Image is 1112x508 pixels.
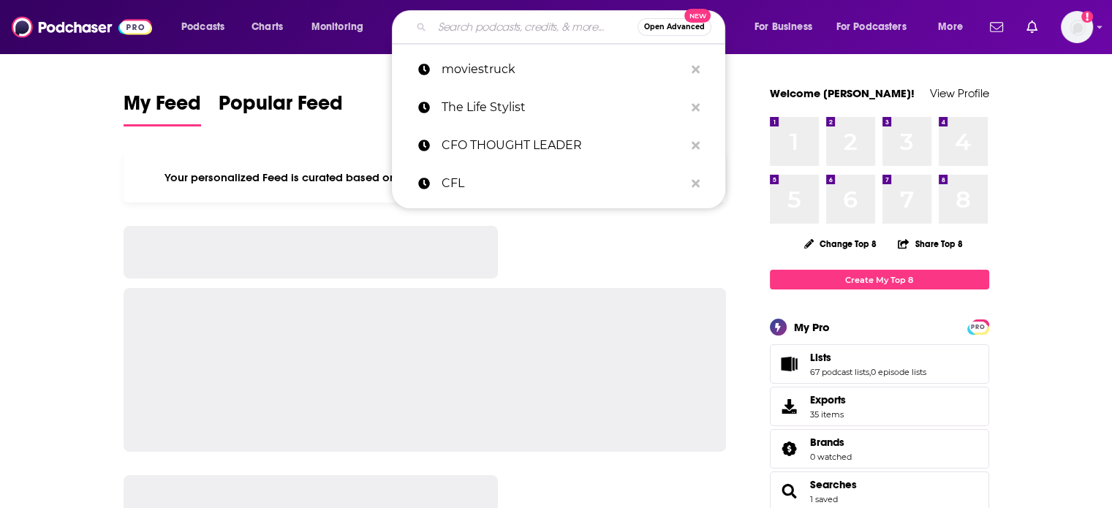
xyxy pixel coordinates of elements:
a: Brands [810,436,852,449]
span: , [869,367,871,377]
span: My Feed [124,91,201,124]
a: 67 podcast lists [810,367,869,377]
div: My Pro [794,320,830,334]
button: Show profile menu [1061,11,1093,43]
span: 35 items [810,409,846,420]
a: My Feed [124,91,201,126]
a: Brands [775,439,804,459]
button: open menu [171,15,243,39]
a: moviestruck [392,50,725,88]
span: Exports [775,396,804,417]
span: Open Advanced [644,23,705,31]
span: Lists [770,344,989,384]
a: 1 saved [810,494,838,504]
a: 0 watched [810,452,852,462]
button: open menu [744,15,831,39]
a: CFL [392,164,725,202]
span: Brands [810,436,844,449]
button: open menu [827,15,928,39]
div: Search podcasts, credits, & more... [406,10,739,44]
button: open menu [301,15,382,39]
svg: Add a profile image [1081,11,1093,23]
a: Searches [775,481,804,501]
span: For Business [754,17,812,37]
span: Exports [810,393,846,406]
button: open menu [928,15,981,39]
span: Lists [810,351,831,364]
span: Monitoring [311,17,363,37]
button: Change Top 8 [795,235,886,253]
a: Popular Feed [219,91,343,126]
p: The Life Stylist [442,88,684,126]
a: Create My Top 8 [770,270,989,289]
span: PRO [969,322,987,333]
span: Podcasts [181,17,224,37]
a: Searches [810,478,857,491]
span: Popular Feed [219,91,343,124]
span: For Podcasters [836,17,907,37]
a: The Life Stylist [392,88,725,126]
span: More [938,17,963,37]
a: Lists [775,354,804,374]
a: Exports [770,387,989,426]
a: Show notifications dropdown [984,15,1009,39]
p: CFO THOUGHT LEADER [442,126,684,164]
a: PRO [969,321,987,332]
div: Your personalized Feed is curated based on the Podcasts, Creators, Users, and Lists that you Follow. [124,153,727,202]
span: Brands [770,429,989,469]
a: Lists [810,351,926,364]
img: Podchaser - Follow, Share and Rate Podcasts [12,13,152,41]
img: User Profile [1061,11,1093,43]
button: Open AdvancedNew [638,18,711,36]
p: CFL [442,164,684,202]
span: Logged in as NickG [1061,11,1093,43]
input: Search podcasts, credits, & more... [432,15,638,39]
a: Charts [242,15,292,39]
a: Show notifications dropdown [1021,15,1043,39]
a: CFO THOUGHT LEADER [392,126,725,164]
p: moviestruck [442,50,684,88]
span: New [684,9,711,23]
a: View Profile [930,86,989,100]
span: Charts [251,17,283,37]
a: Welcome [PERSON_NAME]! [770,86,915,100]
button: Share Top 8 [897,230,963,258]
a: 0 episode lists [871,367,926,377]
